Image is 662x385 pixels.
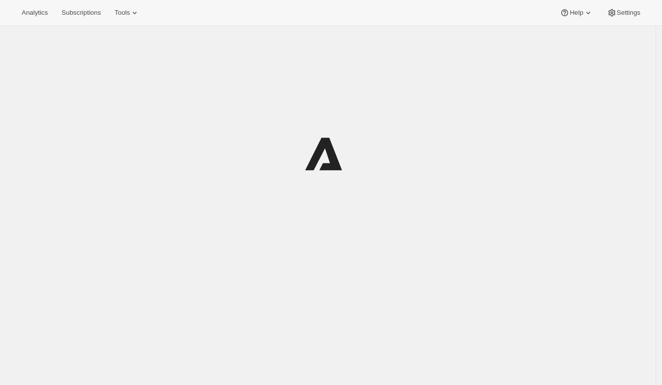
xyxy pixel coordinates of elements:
[22,9,48,17] span: Analytics
[16,6,54,20] button: Analytics
[601,6,646,20] button: Settings
[56,6,107,20] button: Subscriptions
[617,9,640,17] span: Settings
[61,9,101,17] span: Subscriptions
[570,9,583,17] span: Help
[109,6,145,20] button: Tools
[554,6,599,20] button: Help
[115,9,130,17] span: Tools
